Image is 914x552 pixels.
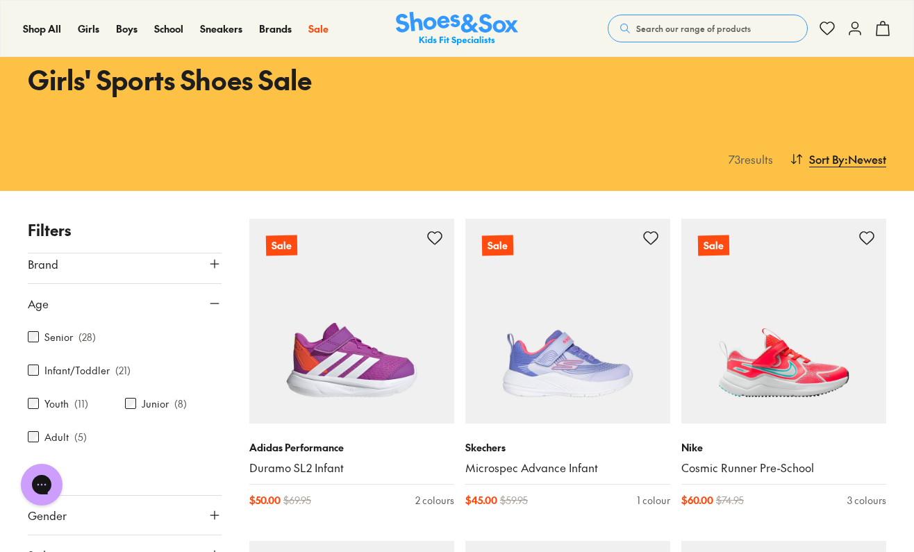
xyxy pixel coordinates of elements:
a: Shop All [23,22,61,36]
label: Junior [142,396,169,411]
span: Shop All [23,22,61,35]
span: $ 69.95 [283,493,311,508]
span: School [154,22,183,35]
span: Sort By [809,151,845,167]
a: Shoes & Sox [396,12,518,46]
a: Sale [308,22,329,36]
div: 1 colour [637,493,670,508]
img: SNS_Logo_Responsive.svg [396,12,518,46]
span: $ 74.95 [716,493,744,508]
a: School [154,22,183,36]
span: Brands [259,22,292,35]
span: $ 50.00 [249,493,281,508]
span: $ 59.95 [500,493,528,508]
label: Adult [44,430,69,444]
div: 3 colours [847,493,886,508]
p: ( 8 ) [174,396,187,411]
span: Brand [28,256,58,272]
p: 73 results [723,151,773,167]
a: Boys [116,22,138,36]
p: Sale [698,235,729,256]
label: Youth [44,396,69,411]
button: Sort By:Newest [790,144,886,174]
label: Senior [44,330,73,344]
span: Age [28,295,49,312]
p: Sale [266,235,297,256]
span: Sale [308,22,329,35]
p: Adidas Performance [249,440,454,455]
button: Brand [28,244,222,283]
p: Filters [28,219,222,242]
p: ( 21 ) [115,363,131,378]
span: Search our range of products [636,22,751,35]
span: Girls [78,22,99,35]
a: Sale [681,219,886,424]
span: $ 45.00 [465,493,497,508]
iframe: Gorgias live chat messenger [14,459,69,510]
span: Gender [28,507,67,524]
a: Duramo SL2 Infant [249,460,454,476]
p: ( 28 ) [78,330,96,344]
span: $ 60.00 [681,493,713,508]
p: ( 11 ) [74,396,88,411]
a: Girls [78,22,99,36]
button: Age [28,284,222,323]
button: Gender [28,496,222,535]
button: Search our range of products [608,15,808,42]
p: ( 5 ) [74,430,87,444]
label: Infant/Toddler [44,363,110,378]
p: Skechers [465,440,670,455]
a: Sale [465,219,670,424]
p: Nike [681,440,886,455]
span: Sneakers [200,22,242,35]
a: Cosmic Runner Pre-School [681,460,886,476]
div: 2 colours [415,493,454,508]
p: Sale [482,235,513,256]
span: Boys [116,22,138,35]
span: : Newest [845,151,886,167]
a: Brands [259,22,292,36]
a: Sale [249,219,454,424]
h1: Girls' Sports Shoes Sale [28,60,440,99]
a: Sneakers [200,22,242,36]
a: Microspec Advance Infant [465,460,670,476]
